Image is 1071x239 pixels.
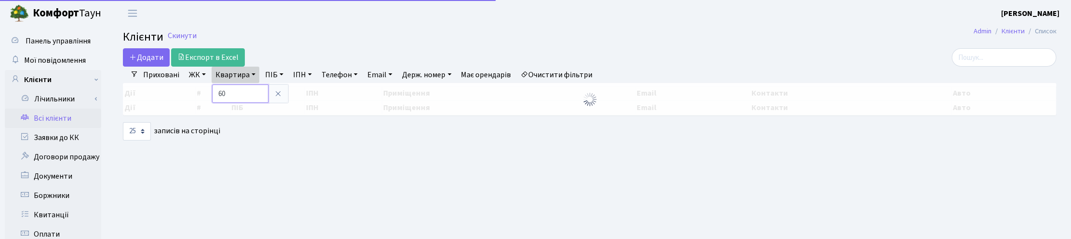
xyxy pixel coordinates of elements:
nav: breadcrumb [959,21,1071,42]
a: Всі клієнти [5,109,101,128]
a: Мої повідомлення [5,51,101,70]
a: Договори продажу [5,147,101,167]
a: Клієнти [1002,26,1025,36]
span: Додати [129,52,163,63]
a: Квартира [212,67,259,83]
a: Має орендарів [457,67,515,83]
a: Панель управління [5,31,101,51]
a: Admin [974,26,991,36]
a: Email [363,67,396,83]
a: Додати [123,48,170,67]
span: Панель управління [26,36,91,46]
span: Таун [33,5,101,22]
a: ІПН [289,67,316,83]
select: записів на сторінці [123,122,151,141]
a: Держ. номер [398,67,455,83]
a: Заявки до КК [5,128,101,147]
a: Експорт в Excel [171,48,245,67]
a: Квитанції [5,205,101,225]
span: Клієнти [123,28,163,45]
a: Лічильники [11,89,101,109]
a: Клієнти [5,70,101,89]
span: Мої повідомлення [24,55,86,66]
a: Документи [5,167,101,186]
a: ПІБ [261,67,287,83]
img: logo.png [10,4,29,23]
a: Скинути [168,31,197,41]
label: записів на сторінці [123,122,220,141]
img: Обробка... [582,92,598,107]
a: Приховані [139,67,183,83]
li: Список [1025,26,1057,37]
a: Боржники [5,186,101,205]
a: ЖК [185,67,210,83]
a: [PERSON_NAME] [1001,8,1059,19]
a: Телефон [318,67,361,83]
a: Очистити фільтри [517,67,597,83]
button: Переключити навігацію [120,5,145,21]
input: Пошук... [952,48,1057,67]
b: Комфорт [33,5,79,21]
